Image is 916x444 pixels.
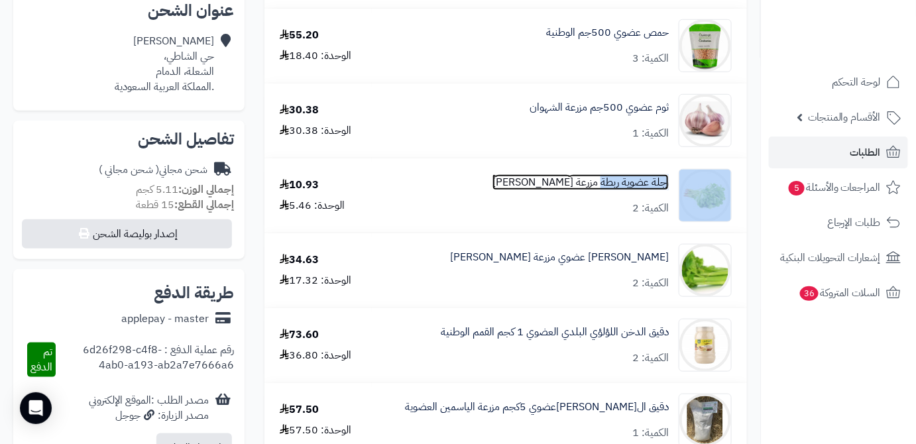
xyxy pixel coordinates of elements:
[115,34,214,94] div: [PERSON_NAME] حي الشاطي، الشعلة، الدمام .المملكة العربية السعودية
[632,425,669,441] div: الكمية: 1
[450,250,669,265] a: [PERSON_NAME] عضوي مزرعة [PERSON_NAME]
[679,94,731,147] img: 1716592405-%D8%AB%D9%88%D9%85%20%D8%B9%D8%B6%D9%88%D9%8A%20%D8%A7%D9%84%D8%B4%D9%87%D9%88%D8%A7%D...
[832,73,881,91] span: لوحة التحكم
[178,182,234,197] strong: إجمالي الوزن:
[174,197,234,213] strong: إجمالي القطع:
[280,327,319,343] div: 73.60
[280,402,319,417] div: 57.50
[280,28,319,43] div: 55.20
[679,319,731,372] img: 1744004598-6281000897041-90x90.jpg
[826,10,903,38] img: logo-2.png
[20,392,52,424] div: Open Intercom Messenger
[154,285,234,301] h2: طريقة الدفع
[280,198,345,213] div: الوحدة: 5.46
[679,19,731,72] img: 1690580761-6281062538272-90x90.jpg
[799,286,819,302] span: 36
[769,207,908,239] a: طلبات الإرجاع
[405,400,669,415] a: دقيق ال[PERSON_NAME]عضوي 5كجم مزرعة الياسمين العضوية
[280,103,319,118] div: 30.38
[280,423,351,438] div: الوحدة: 57.50
[769,242,908,274] a: إشعارات التحويلات البنكية
[280,252,319,268] div: 34.63
[788,180,805,196] span: 5
[89,408,209,423] div: مصدر الزيارة: جوجل
[769,137,908,168] a: الطلبات
[136,182,234,197] small: 5.11 كجم
[89,393,209,423] div: مصدر الطلب :الموقع الإلكتروني
[827,213,881,232] span: طلبات الإرجاع
[530,100,669,115] a: ثوم عضوي 500جم مزرعة الشهوان
[280,48,351,64] div: الوحدة: 18.40
[679,244,731,297] img: 1717876891-%D9%83%D8%B1%D9%81%D8%B4%20%D8%A7%D9%84%D8%B4%D9%87%D9%88%D8%A7%D9%86%20-90x90.png
[769,172,908,203] a: المراجعات والأسئلة5
[787,178,881,197] span: المراجعات والأسئلة
[780,249,881,267] span: إشعارات التحويلات البنكية
[632,126,669,141] div: الكمية: 1
[546,25,669,40] a: حمص عضوي 500جم الوطنية
[850,143,881,162] span: الطلبات
[808,108,881,127] span: الأقسام والمنتجات
[280,348,351,363] div: الوحدة: 36.80
[632,276,669,291] div: الكمية: 2
[121,311,209,327] div: applepay - master
[24,3,234,19] h2: عنوان الشحن
[280,273,351,288] div: الوحدة: 17.32
[769,66,908,98] a: لوحة التحكم
[30,344,52,375] span: تم الدفع
[632,351,669,366] div: الكمية: 2
[56,343,234,377] div: رقم عملية الدفع : 6d26f298-c4f8-4ab0-a193-ab2a7e7666a6
[99,162,159,178] span: ( شحن مجاني )
[632,51,669,66] div: الكمية: 3
[441,325,669,340] a: دقيق الدخن اللؤلؤي البلدي العضوي 1 كجم القمم الوطنية
[492,175,669,190] a: رجلة عضوية ربطة مزرعة [PERSON_NAME]
[632,201,669,216] div: الكمية: 2
[22,219,232,249] button: إصدار بوليصة الشحن
[24,131,234,147] h2: تفاصيل الشحن
[99,162,207,178] div: شحن مجاني
[799,284,881,302] span: السلات المتروكة
[679,169,731,222] img: 1716844056-1680392454-riTOzVj0zMxqaU33ltmxixtiFKHEMgLBuvY8CZtn-550x550-90x90.jpg
[769,277,908,309] a: السلات المتروكة36
[136,197,234,213] small: 15 قطعة
[280,123,351,139] div: الوحدة: 30.38
[280,178,319,193] div: 10.93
